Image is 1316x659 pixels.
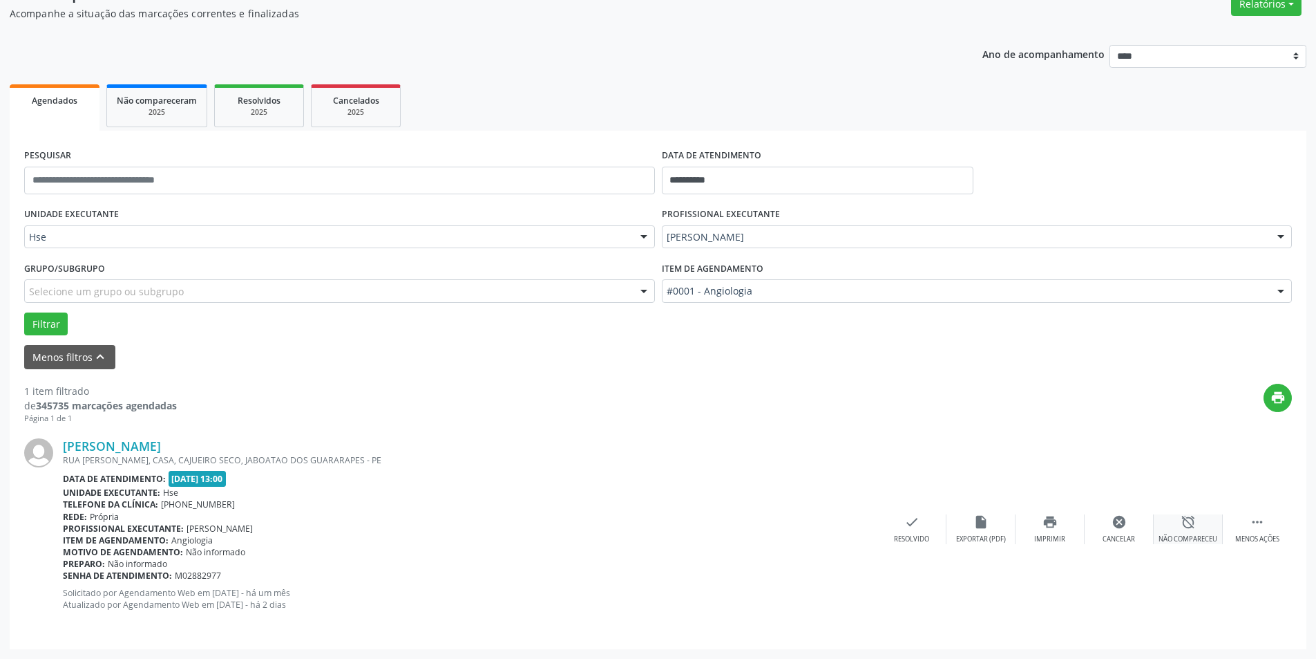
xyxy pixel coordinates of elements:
[24,204,119,225] label: UNIDADE EXECUTANTE
[63,511,87,523] b: Rede:
[24,313,68,336] button: Filtrar
[93,349,108,364] i: keyboard_arrow_up
[24,345,115,369] button: Menos filtroskeyboard_arrow_up
[90,511,119,523] span: Própria
[1181,514,1196,530] i: alarm_off
[1042,514,1058,530] i: print
[169,471,227,487] span: [DATE] 13:00
[63,454,877,466] div: RUA [PERSON_NAME], CASA, CAJUEIRO SECO, JABOATAO DOS GUARARAPES - PE
[956,535,1006,544] div: Exportar (PDF)
[32,95,77,106] span: Agendados
[63,570,172,582] b: Senha de atendimento:
[186,546,245,558] span: Não informado
[24,398,177,413] div: de
[662,204,780,225] label: PROFISSIONAL EXECUTANTE
[333,95,379,106] span: Cancelados
[973,514,989,530] i: insert_drive_file
[63,473,166,485] b: Data de atendimento:
[667,284,1264,298] span: #0001 - Angiologia
[1263,384,1292,412] button: print
[29,230,627,244] span: Hse
[662,145,761,167] label: DATA DE ATENDIMENTO
[187,523,253,535] span: [PERSON_NAME]
[24,413,177,425] div: Página 1 de 1
[63,487,160,499] b: Unidade executante:
[108,558,167,570] span: Não informado
[63,523,184,535] b: Profissional executante:
[63,438,161,454] a: [PERSON_NAME]
[63,499,158,510] b: Telefone da clínica:
[225,107,294,118] div: 2025
[63,558,105,570] b: Preparo:
[321,107,390,118] div: 2025
[1158,535,1217,544] div: Não compareceu
[904,514,919,530] i: check
[1270,390,1286,405] i: print
[10,6,917,21] p: Acompanhe a situação das marcações correntes e finalizadas
[24,258,105,279] label: Grupo/Subgrupo
[161,499,235,510] span: [PHONE_NUMBER]
[1103,535,1135,544] div: Cancelar
[1112,514,1127,530] i: cancel
[175,570,221,582] span: M02882977
[36,399,177,412] strong: 345735 marcações agendadas
[1250,514,1265,530] i: 
[982,45,1105,62] p: Ano de acompanhamento
[63,546,183,558] b: Motivo de agendamento:
[29,284,184,299] span: Selecione um grupo ou subgrupo
[117,107,197,118] div: 2025
[24,145,71,167] label: PESQUISAR
[63,587,877,611] p: Solicitado por Agendamento Web em [DATE] - há um mês Atualizado por Agendamento Web em [DATE] - h...
[238,95,280,106] span: Resolvidos
[163,487,178,499] span: Hse
[1235,535,1279,544] div: Menos ações
[662,258,763,279] label: Item de agendamento
[24,384,177,398] div: 1 item filtrado
[24,438,53,467] img: img
[117,95,197,106] span: Não compareceram
[1034,535,1065,544] div: Imprimir
[63,535,169,546] b: Item de agendamento:
[894,535,929,544] div: Resolvido
[667,230,1264,244] span: [PERSON_NAME]
[171,535,213,546] span: Angiologia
